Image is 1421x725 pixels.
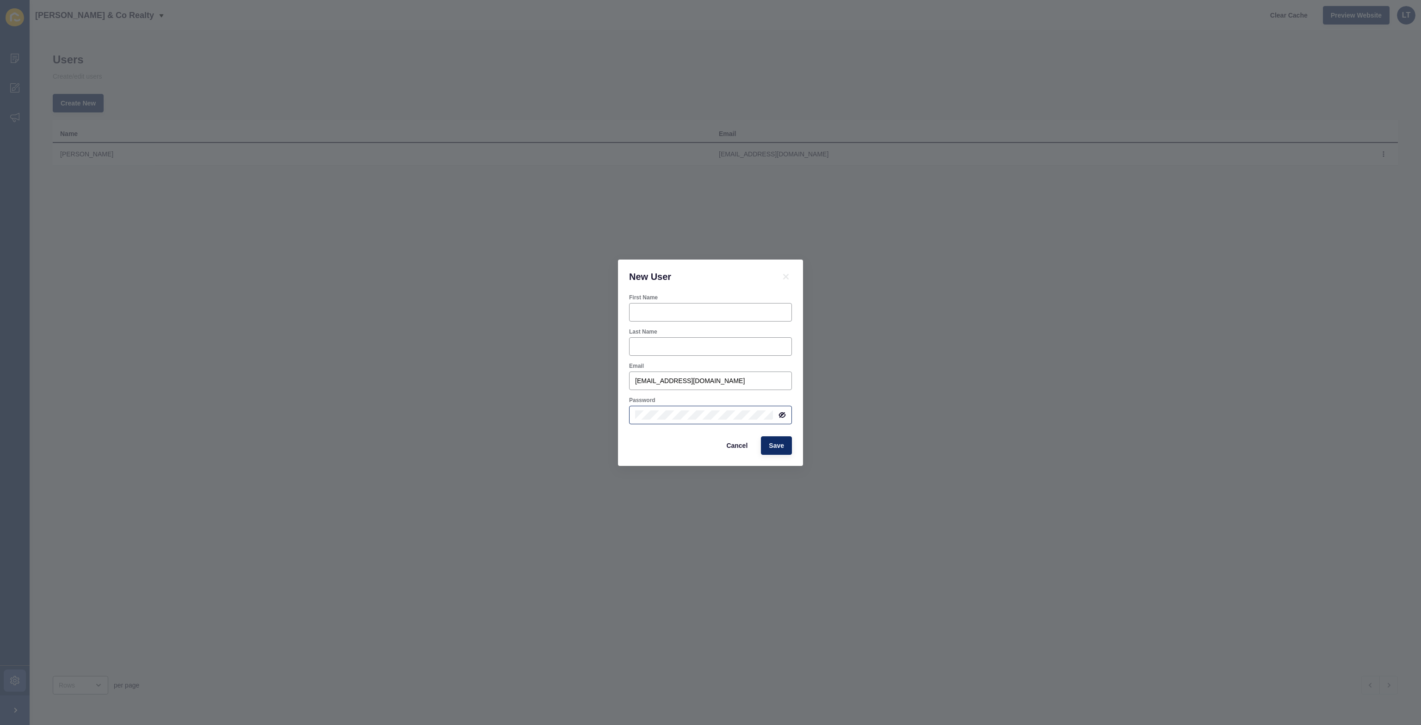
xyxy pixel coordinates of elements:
span: Save [769,441,784,450]
button: Save [761,436,792,455]
h1: New User [629,271,769,283]
span: Cancel [726,441,748,450]
label: Password [629,397,655,404]
label: Email [629,362,644,370]
button: Cancel [718,436,755,455]
label: Last Name [629,328,657,335]
label: First Name [629,294,658,301]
